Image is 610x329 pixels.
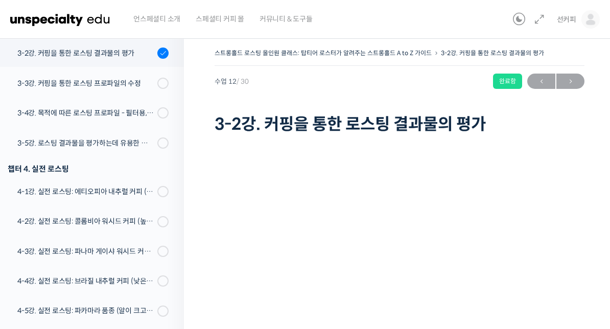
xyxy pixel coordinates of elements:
a: 다음→ [556,74,584,89]
div: 4-4강. 실전 로스팅: 브라질 내추럴 커피 (낮은 고도에서 재배되어 당분과 밀도가 낮은 경우) [17,275,154,287]
a: 홈 [3,244,67,270]
a: 스트롱홀드 로스팅 올인원 클래스: 탑티어 로스터가 알려주는 스트롱홀드 A to Z 가이드 [215,49,432,57]
span: 선커피 [557,15,576,24]
a: ←이전 [527,74,555,89]
a: 3-2강. 커핑을 통한 로스팅 결과물의 평가 [441,49,544,57]
div: 3-5강. 로스팅 결과물을 평가하는데 유용한 팁들 - 연수를 활용한 커핑, 커핑용 분쇄도 찾기, 로스트 레벨에 따른 QC 등 [17,137,154,149]
span: 수업 12 [215,78,249,85]
div: 4-2강. 실전 로스팅: 콜롬비아 워시드 커피 (높은 밀도와 수분율 때문에 1차 크랙에서 많은 수분을 방출하는 경우) [17,216,154,227]
div: 3-2강. 커핑을 통한 로스팅 결과물의 평가 [17,48,154,59]
h1: 3-2강. 커핑을 통한 로스팅 결과물의 평가 [215,114,584,134]
div: 4-1강. 실전 로스팅: 에티오피아 내추럴 커피 (당분이 많이 포함되어 있고 색이 고르지 않은 경우) [17,186,154,197]
span: / 30 [237,77,249,86]
span: 설정 [158,260,170,268]
a: 설정 [132,244,196,270]
div: 완료함 [493,74,522,89]
div: 3-4강. 목적에 따른 로스팅 프로파일 - 필터용, 에스프레소용 [17,107,154,119]
div: 챕터 4. 실전 로스팅 [8,162,169,176]
span: 홈 [32,260,38,268]
a: 대화 [67,244,132,270]
span: 대화 [93,260,106,268]
span: ← [527,75,555,88]
span: → [556,75,584,88]
div: 4-5강. 실전 로스팅: 파카마라 품종 (알이 크고 산지에서 건조가 고르게 되기 힘든 경우) [17,305,154,316]
div: 3-3강. 커핑을 통한 로스팅 프로파일의 수정 [17,78,154,89]
div: 4-3강. 실전 로스팅: 파나마 게이샤 워시드 커피 (플레이버 프로파일이 로스팅하기 까다로운 경우) [17,246,154,257]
